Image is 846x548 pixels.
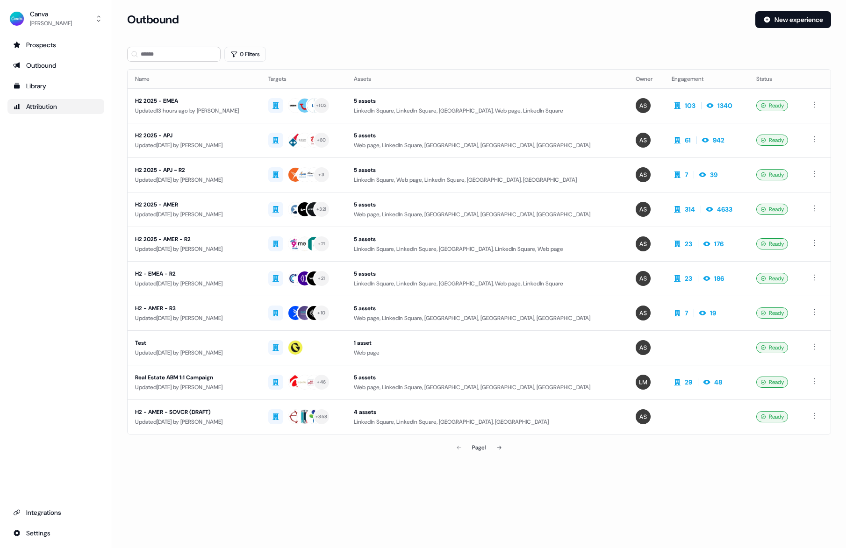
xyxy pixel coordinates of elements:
div: Updated [DATE] by [PERSON_NAME] [135,210,253,219]
div: Ready [756,100,788,111]
div: 7 [685,170,688,179]
div: Page 1 [472,443,486,452]
div: + 358 [315,413,327,421]
div: 61 [685,135,691,145]
div: 7 [685,308,688,318]
div: Ready [756,377,788,388]
div: Web page [354,348,621,357]
div: Ready [756,273,788,284]
div: LinkedIn Square, LinkedIn Square, [GEOGRAPHIC_DATA], Web page, LinkedIn Square [354,106,621,115]
div: 48 [714,377,722,387]
a: Go to templates [7,78,104,93]
div: Attribution [13,102,99,111]
div: 186 [714,274,724,283]
div: Test [135,338,253,348]
div: 5 assets [354,269,621,278]
div: Web page, LinkedIn Square, [GEOGRAPHIC_DATA], [GEOGRAPHIC_DATA], [GEOGRAPHIC_DATA] [354,313,621,323]
th: Targets [261,70,347,88]
div: 29 [685,377,692,387]
div: LinkedIn Square, LinkedIn Square, [GEOGRAPHIC_DATA], [GEOGRAPHIC_DATA] [354,417,621,427]
th: Name [128,70,261,88]
div: Real Estate ABM 1:1 Campaign [135,373,253,382]
img: Anna [636,202,651,217]
div: Ready [756,135,788,146]
div: Updated [DATE] by [PERSON_NAME] [135,348,253,357]
div: + 60 [317,136,326,144]
div: 5 assets [354,200,621,209]
div: Updated [DATE] by [PERSON_NAME] [135,383,253,392]
div: Integrations [13,508,99,517]
th: Engagement [664,70,749,88]
div: + 321 [316,205,326,214]
div: [PERSON_NAME] [30,19,72,28]
a: Go to attribution [7,99,104,114]
div: Web page, LinkedIn Square, [GEOGRAPHIC_DATA], [GEOGRAPHIC_DATA], [GEOGRAPHIC_DATA] [354,210,621,219]
div: Outbound [13,61,99,70]
a: Go to outbound experience [7,58,104,73]
div: Web page, LinkedIn Square, [GEOGRAPHIC_DATA], [GEOGRAPHIC_DATA], [GEOGRAPHIC_DATA] [354,141,621,150]
div: 103 [685,101,695,110]
div: 314 [685,205,695,214]
img: Anna [636,409,651,424]
th: Assets [346,70,628,88]
img: Lauren [636,375,651,390]
div: 19 [710,308,716,318]
a: Go to prospects [7,37,104,52]
div: + 10 [317,309,325,317]
div: 5 assets [354,304,621,313]
div: Prospects [13,40,99,50]
div: Ready [756,204,788,215]
div: 5 assets [354,165,621,175]
div: H2 2025 - APJ - R2 [135,165,253,175]
div: + 3 [318,171,324,179]
div: H2 - AMER - R3 [135,304,253,313]
div: H2 - EMEA - R2 [135,269,253,278]
button: 0 Filters [224,47,266,62]
div: 5 assets [354,131,621,140]
div: 5 assets [354,373,621,382]
div: + 21 [318,240,325,248]
div: + 103 [316,101,327,110]
div: Ready [756,169,788,180]
div: Updated [DATE] by [PERSON_NAME] [135,279,253,288]
button: New experience [755,11,831,28]
div: + 21 [318,274,325,283]
div: Ready [756,307,788,319]
div: LinkedIn Square, Web page, LinkedIn Square, [GEOGRAPHIC_DATA], [GEOGRAPHIC_DATA] [354,175,621,185]
img: Anna [636,167,651,182]
img: Anna [636,306,651,320]
div: Updated [DATE] by [PERSON_NAME] [135,417,253,427]
a: Go to integrations [7,505,104,520]
div: H2 2025 - AMER [135,200,253,209]
div: 23 [685,239,692,249]
div: Ready [756,238,788,249]
h3: Outbound [127,13,179,27]
img: Anna [636,133,651,148]
div: 5 assets [354,235,621,244]
div: Updated [DATE] by [PERSON_NAME] [135,244,253,254]
div: + 46 [317,378,326,386]
button: Canva[PERSON_NAME] [7,7,104,30]
div: Updated [DATE] by [PERSON_NAME] [135,175,253,185]
div: Library [13,81,99,91]
div: LinkedIn Square, LinkedIn Square, [GEOGRAPHIC_DATA], Web page, LinkedIn Square [354,279,621,288]
div: LinkedIn Square, LinkedIn Square, [GEOGRAPHIC_DATA], LinkedIn Square, Web page [354,244,621,254]
div: 5 assets [354,96,621,106]
th: Owner [628,70,664,88]
img: Anna [636,340,651,355]
div: Ready [756,342,788,353]
div: Updated 13 hours ago by [PERSON_NAME] [135,106,253,115]
div: 1340 [717,101,732,110]
div: H2 2025 - AMER - R2 [135,235,253,244]
div: H2 2025 - APJ [135,131,253,140]
img: Anna [636,98,651,113]
div: Updated [DATE] by [PERSON_NAME] [135,313,253,323]
div: 23 [685,274,692,283]
img: Anna [636,236,651,251]
a: Go to integrations [7,526,104,541]
div: Updated [DATE] by [PERSON_NAME] [135,141,253,150]
div: 39 [710,170,717,179]
th: Status [749,70,801,88]
div: H2 - AMER - SOVCR (DRAFT) [135,407,253,417]
div: Ready [756,411,788,422]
